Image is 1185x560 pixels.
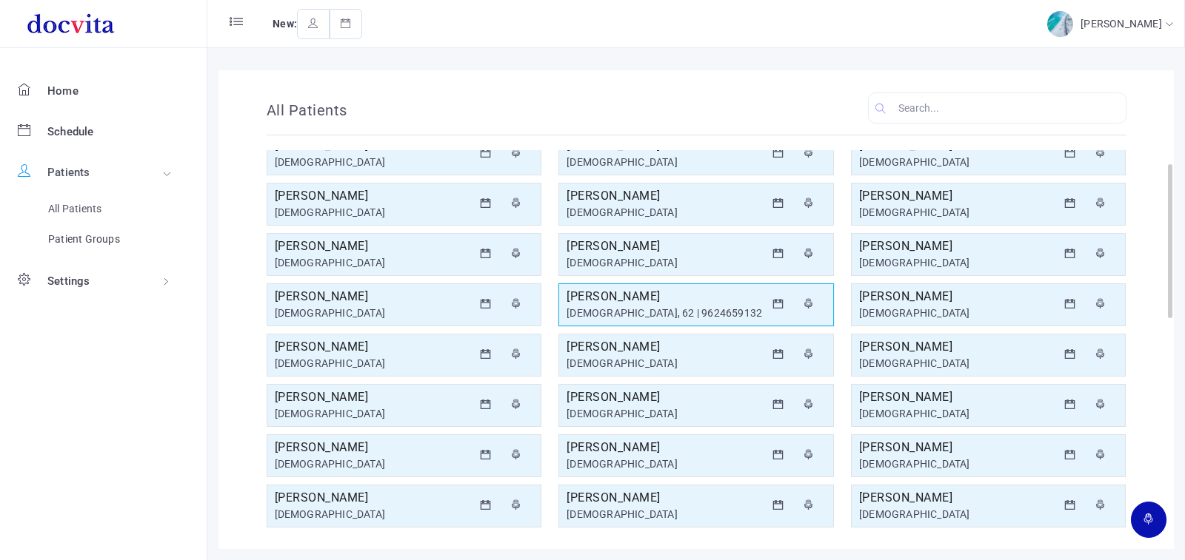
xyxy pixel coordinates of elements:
div: [DEMOGRAPHIC_DATA] [275,356,473,371]
div: [DEMOGRAPHIC_DATA] [275,205,473,220]
h5: [PERSON_NAME] [859,338,1058,356]
div: [DEMOGRAPHIC_DATA] [859,306,1058,321]
div: [DEMOGRAPHIC_DATA], 62 | 9624659132 [567,306,765,321]
h5: [PERSON_NAME] [275,489,473,507]
div: [DEMOGRAPHIC_DATA] [275,155,473,170]
div: [DEMOGRAPHIC_DATA] [567,155,765,170]
input: Search... [868,92,1126,124]
h5: [PERSON_NAME] [859,187,1058,205]
div: [DEMOGRAPHIC_DATA] [859,155,1058,170]
div: [DEMOGRAPHIC_DATA] [859,255,1058,271]
div: [DEMOGRAPHIC_DATA] [567,205,765,220]
h5: [PERSON_NAME] [275,288,473,306]
div: [DEMOGRAPHIC_DATA] [275,406,473,422]
h5: [PERSON_NAME] [859,489,1058,507]
div: [DEMOGRAPHIC_DATA] [859,406,1058,422]
h5: [PERSON_NAME] [859,288,1058,306]
div: [DEMOGRAPHIC_DATA] [859,507,1058,522]
span: Patients [47,166,90,179]
div: [DEMOGRAPHIC_DATA] [567,507,765,522]
span: Settings [47,274,90,288]
div: [DEMOGRAPHIC_DATA] [567,356,765,371]
div: [DEMOGRAPHIC_DATA] [859,356,1058,371]
h5: [PERSON_NAME] [275,439,473,456]
div: [DEMOGRAPHIC_DATA] [275,306,473,321]
h5: [PERSON_NAME] [275,187,473,205]
h5: [PERSON_NAME] [859,439,1058,456]
div: [DEMOGRAPHIC_DATA] [567,255,765,271]
img: img-2.jpg [1047,11,1073,37]
a: All Patients [37,194,207,224]
h5: [PERSON_NAME] [275,237,473,255]
span: [PERSON_NAME] [1081,18,1166,30]
h5: [PERSON_NAME] [567,187,765,205]
h5: [PERSON_NAME] [567,288,765,306]
div: [DEMOGRAPHIC_DATA] [567,406,765,422]
h5: [PERSON_NAME] [567,489,765,507]
h5: [PERSON_NAME] [275,338,473,356]
div: [DEMOGRAPHIC_DATA] [859,456,1058,472]
h5: [PERSON_NAME] [567,338,765,356]
div: [DEMOGRAPHIC_DATA] [859,205,1058,220]
h5: [PERSON_NAME] [567,439,765,456]
span: New: [273,18,297,30]
h5: [PERSON_NAME] [275,388,473,406]
h5: [PERSON_NAME] [859,237,1058,255]
h5: [PERSON_NAME] [567,237,765,255]
h3: All Patients [267,99,347,121]
div: [DEMOGRAPHIC_DATA] [275,507,473,522]
div: [DEMOGRAPHIC_DATA] [275,255,473,271]
a: Patient Groups [37,224,207,254]
h5: [PERSON_NAME] [859,388,1058,406]
div: [DEMOGRAPHIC_DATA] [275,456,473,472]
span: Home [47,84,79,98]
h5: [PERSON_NAME] [567,388,765,406]
div: [DEMOGRAPHIC_DATA] [567,456,765,472]
span: Schedule [47,125,94,138]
